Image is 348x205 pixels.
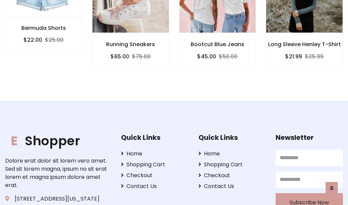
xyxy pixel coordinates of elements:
h6: Running Sneakers [92,41,169,48]
p: [STREET_ADDRESS][US_STATE] [5,195,110,203]
a: Home [198,150,266,158]
a: Home [121,150,188,158]
h6: $21.99 [285,53,302,60]
p: Dolore erat dolor sit lorem vero amet. Sed sit lorem magna, ipsum no sit erat lorem et magna ipsu... [5,157,110,189]
h6: $22.00 [23,37,42,43]
a: Contact Us [198,182,266,190]
h6: $45.00 [197,53,216,60]
h6: Long Sleeve Henley T-Shirt [266,41,343,48]
h5: Quick Links [198,133,266,142]
del: $75.00 [132,53,151,60]
a: Shopping Cart [198,161,266,169]
a: Contact Us [121,182,188,190]
h1: Shopper [5,133,110,149]
h6: Bootcut Blue Jeans [179,41,256,48]
span: E [5,132,23,150]
h6: Bermuda Shorts [5,25,82,31]
del: $25.99 [305,53,324,60]
a: Shopping Cart [121,161,188,169]
a: Checkout [121,171,188,180]
h5: Newsletter [276,133,343,142]
a: Checkout [198,171,266,180]
h6: $65.00 [110,53,129,60]
del: $50.00 [219,53,238,60]
del: $25.00 [45,36,64,44]
h5: Quick Links [121,133,188,142]
a: EShopper [5,133,110,149]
